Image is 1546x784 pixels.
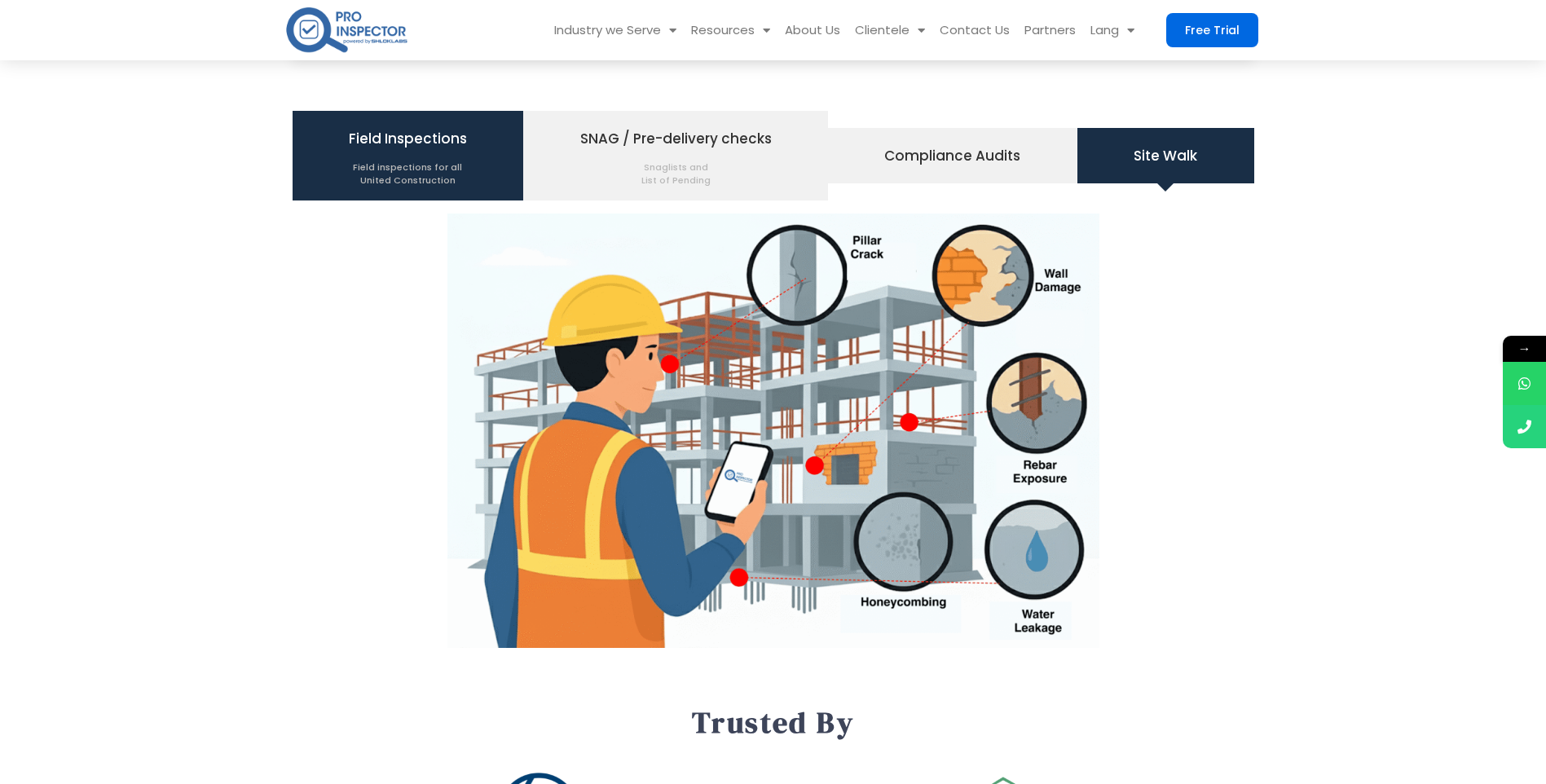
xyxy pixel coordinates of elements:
[1134,142,1197,170] span: Site Walk
[349,125,467,187] span: Field Inspections
[1166,13,1258,47] a: Free Trial
[1185,24,1240,36] span: Free Trial
[1503,336,1546,362] span: →
[349,152,467,187] span: Field inspections for all United Construction
[284,4,409,55] img: pro-inspector-logo
[884,142,1020,170] span: Compliance Audits
[580,125,772,187] span: SNAG / Pre-delivery checks
[580,152,772,187] span: Snaglists and List of Pending
[301,698,1246,747] p: Trusted By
